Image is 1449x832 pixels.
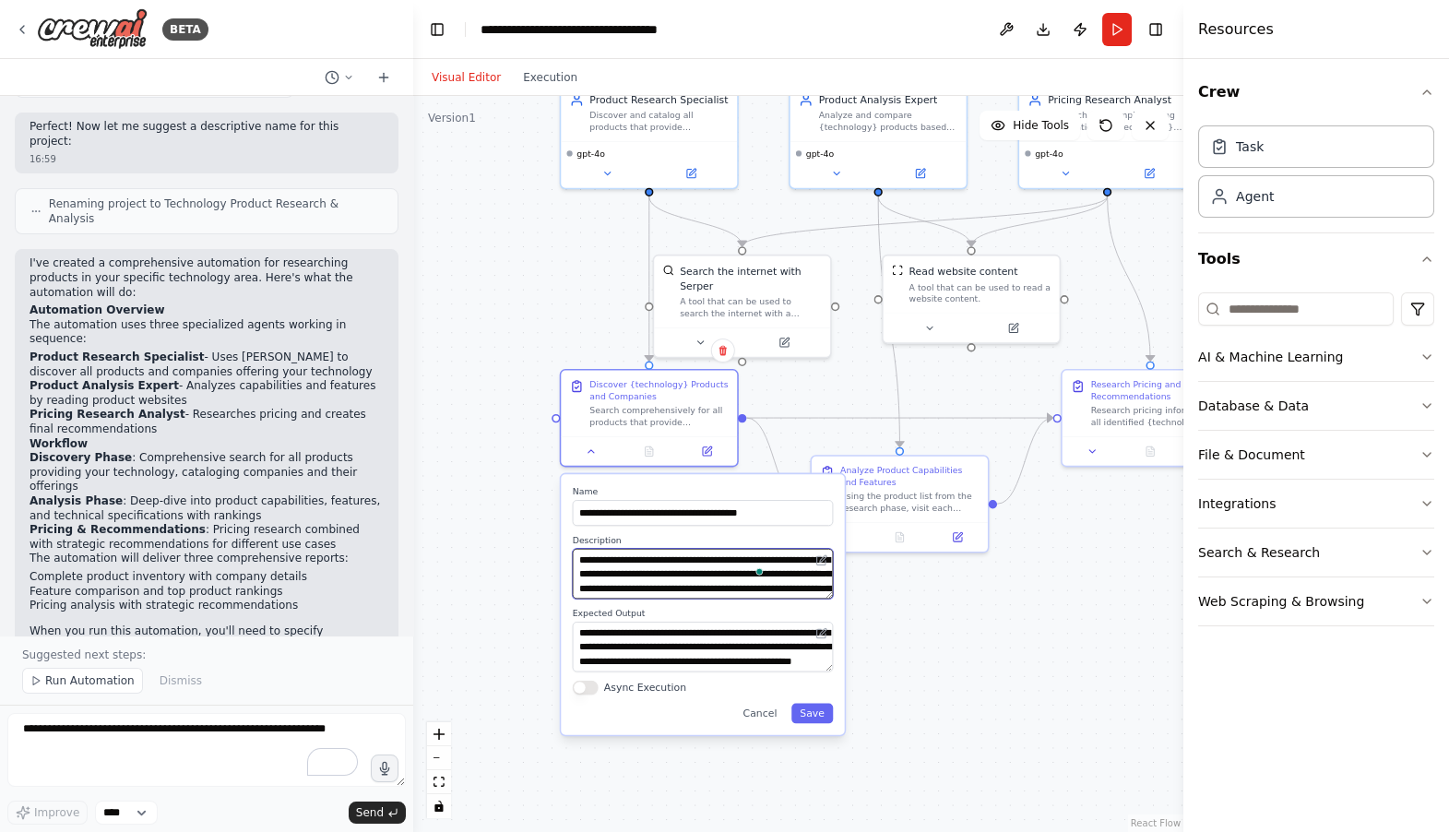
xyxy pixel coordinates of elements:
[1013,118,1069,133] span: Hide Tools
[30,351,204,363] strong: Product Research Specialist
[1120,443,1181,460] button: No output available
[880,165,961,183] button: Open in side panel
[427,746,451,770] button: zoom out
[650,165,731,183] button: Open in side panel
[371,755,398,782] button: Click to speak your automation idea
[711,339,735,363] button: Delete node
[734,703,785,723] button: Cancel
[791,703,833,723] button: Save
[680,265,822,293] div: Search the internet with Serper
[1198,285,1434,641] div: Tools
[1198,529,1434,576] button: Search & Research
[34,805,79,820] span: Improve
[30,256,384,300] p: I've created a comprehensive automation for researching products in your specific technology area...
[1143,17,1169,42] button: Hide right sidebar
[1198,118,1434,232] div: Crew
[680,296,822,319] div: A tool that can be used to search the internet with a search_query. Supports different search typ...
[932,529,981,546] button: Open in side panel
[810,455,989,553] div: Analyze Product Capabilities and FeaturesUsing the product list from the research phase, visit ea...
[30,451,384,494] li: : Comprehensive search for all products providing your technology, cataloging companies and their...
[973,319,1054,337] button: Open in side panel
[746,410,802,511] g: Edge from c314339f-1d66-4dda-80f5-cec2caaa9d0d to e2fada3a-22f6-49da-9fda-04aba808ff29
[30,624,384,669] p: When you run this automation, you'll need to specify the variable (e.g., "machine learning platfo...
[421,66,512,89] button: Visual Editor
[1035,148,1063,159] span: gpt-4o
[589,92,729,107] div: Product Research Specialist
[37,8,148,50] img: Logo
[573,486,834,497] label: Name
[30,599,384,613] li: Pricing analysis with strategic recommendations
[1109,165,1190,183] button: Open in side panel
[789,83,968,190] div: Product Analysis ExpertAnalyze and compare {technology} products based on their capabilities, fea...
[369,66,398,89] button: Start a new chat
[619,443,680,460] button: No output available
[642,196,749,246] g: Edge from a980be35-85ee-4101-b88b-24e76f8652ca to c8b3c119-b1e8-4f09-b4a8-f7a7713c0cc3
[512,66,588,89] button: Execution
[150,668,211,694] button: Dismiss
[1198,431,1434,479] button: File & Document
[870,529,931,546] button: No output available
[30,408,185,421] strong: Pricing Research Analyst
[1198,333,1434,381] button: AI & Machine Learning
[560,369,739,467] div: Discover {technology} Products and CompaniesSearch comprehensively for all products that provide ...
[573,607,834,618] label: Expected Output
[806,148,834,159] span: gpt-4o
[653,255,832,359] div: SerperDevToolSearch the internet with SerperA tool that can be used to search the internet with a...
[424,17,450,42] button: Hide left sidebar
[882,255,1061,344] div: ScrapeWebsiteToolRead website contentA tool that can be used to read a website content.
[813,624,830,642] button: Open in editor
[997,410,1052,511] g: Edge from e2fada3a-22f6-49da-9fda-04aba808ff29 to 68cb9d88-809a-48fd-8c74-131616475f3f
[813,552,830,569] button: Open in editor
[317,66,362,89] button: Switch to previous chat
[30,494,123,507] strong: Analysis Phase
[427,794,451,818] button: toggle interactivity
[871,196,907,447] g: Edge from bbd93763-5436-44a6-9d3e-cf646472ed4a to e2fada3a-22f6-49da-9fda-04aba808ff29
[49,196,383,226] span: Renaming project to Technology Product Research & Analysis
[7,713,406,787] textarea: To enrich screen reader interactions, please activate Accessibility in Grammarly extension settings
[30,408,384,436] li: - Researches pricing and creates final recommendations
[589,110,729,133] div: Discover and catalog all products that provide {technology}, identifying the companies behind the...
[573,534,834,545] label: Description
[45,673,135,688] span: Run Automation
[819,110,958,133] div: Analyze and compare {technology} products based on their capabilities, features, and technical sp...
[1091,379,1230,402] div: Research Pricing and Final Recommendations
[30,437,88,450] strong: Workflow
[30,523,206,536] strong: Pricing & Recommendations
[427,722,451,818] div: React Flow controls
[349,802,406,824] button: Send
[1198,66,1434,118] button: Crew
[1048,92,1187,107] div: Pricing Research Analyst
[481,20,688,39] nav: breadcrumb
[746,410,1052,425] g: Edge from c314339f-1d66-4dda-80f5-cec2caaa9d0d to 68cb9d88-809a-48fd-8c74-131616475f3f
[22,648,391,662] p: Suggested next steps:
[428,111,476,125] div: Version 1
[30,451,132,464] strong: Discovery Phase
[160,673,202,688] span: Dismiss
[1017,83,1196,190] div: Pricing Research AnalystResearch and compile pricing information for {technology} products, analy...
[662,265,673,276] img: SerperDevTool
[604,680,686,695] label: Async Execution
[642,196,657,362] g: Edge from a980be35-85ee-4101-b88b-24e76f8652ca to c314339f-1d66-4dda-80f5-cec2caaa9d0d
[1198,577,1434,625] button: Web Scraping & Browsing
[964,196,1114,246] g: Edge from 7f44dd87-e5e2-4e4c-a7be-126dba75d64a to 38cabad2-84ef-4cfb-b292-3b871d54a193
[30,523,384,552] li: : Pricing research combined with strategic recommendations for different use cases
[909,265,1017,279] div: Read website content
[30,379,384,408] li: - Analyzes capabilities and features by reading product websites
[909,281,1051,304] div: A tool that can be used to read a website content.
[840,491,980,514] div: Using the product list from the research phase, visit each product's website to analyze their cap...
[573,549,834,599] textarea: To enrich screen reader interactions, please activate Accessibility in Grammarly extension settings
[1198,480,1434,528] button: Integrations
[427,770,451,794] button: fit view
[892,265,903,276] img: ScrapeWebsiteTool
[427,722,451,746] button: zoom in
[30,552,384,566] p: The automation will deliver three comprehensive reports:
[589,405,729,428] div: Search comprehensively for all products that provide {technology} solutions. Identify both establ...
[30,585,384,600] li: Feature comparison and top product rankings
[30,303,164,316] strong: Automation Overview
[735,196,1114,246] g: Edge from 7f44dd87-e5e2-4e4c-a7be-126dba75d64a to c8b3c119-b1e8-4f09-b4a8-f7a7713c0cc3
[683,443,731,460] button: Open in side panel
[560,83,739,190] div: Product Research SpecialistDiscover and catalog all products that provide {technology}, identifyi...
[30,318,384,347] p: The automation uses three specialized agents working in sequence:
[356,805,384,820] span: Send
[30,494,384,523] li: : Deep-dive into product capabilities, features, and technical specifications with rankings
